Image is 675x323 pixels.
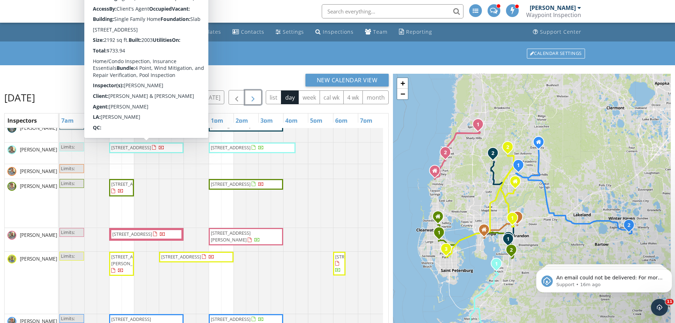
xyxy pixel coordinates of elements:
button: cal wk [320,90,344,104]
a: 10am [134,115,153,126]
div: 10142 Bryan Rd, Tampa, FL 33610 [512,218,517,222]
a: Reporting [396,26,435,39]
div: 3926 Palazzo Pl, Winter Haven, FL 33884 [629,225,633,229]
i: 2 [491,151,494,156]
img: The Best Home Inspection Software - Spectora [90,4,105,19]
span: [STREET_ADDRESS] [335,254,375,260]
span: [STREET_ADDRESS][PERSON_NAME] [111,254,151,267]
span: [PERSON_NAME] [18,124,58,132]
a: 9am [109,115,125,126]
button: Next day [245,90,261,105]
div: 2506 W Stroud Ave APT# 107, Tampa FL 33619 [484,229,488,234]
iframe: Intercom notifications message [533,254,675,304]
span: [STREET_ADDRESS] [211,316,251,322]
a: Contacts [230,26,267,39]
a: 8am [85,115,101,126]
button: month [362,90,389,104]
div: 11185 Flourish Dr., Land O' Lakes, FL 34637 [493,153,497,157]
span: SPECTORA [110,4,168,18]
span: Limits: [61,122,75,128]
div: 11758 Firespike St, Riverview, FL 33578 [511,250,516,254]
span: [STREET_ADDRESS] [161,254,201,260]
div: Support Center [540,28,581,35]
div: 13390 Willingham Loop, Dade City Fl 33525 [539,142,543,146]
span: Limits: [61,180,75,186]
a: 5pm [308,115,324,126]
img: donnie_2.jpeg [7,231,16,240]
a: Calendar [140,26,177,39]
a: 6pm [333,115,349,126]
img: jim_parsons_1.jpeg [7,167,16,176]
img: ross_1.jpeg [7,145,16,154]
button: day [281,90,299,104]
div: 3358 Rock Valley Dr, Holiday Fl 34691 [435,171,439,175]
a: Settings [273,26,307,39]
span: [STREET_ADDRESS] [112,231,152,237]
div: 19261 Stone Hedge Dr, Tampa Fl 33647 [515,181,519,185]
iframe: Intercom live chat [651,299,668,316]
button: 4 wk [343,90,363,104]
i: 2 [506,145,509,150]
div: Calendar Settings [527,49,585,59]
span: Limits: [61,253,75,259]
a: 1pm [209,115,225,126]
div: Reporting [406,28,432,35]
i: 1 [438,230,440,235]
span: [STREET_ADDRESS][PERSON_NAME] [211,230,251,243]
button: Previous day [229,90,245,105]
i: 2 [444,150,447,155]
div: Dashboard [102,28,131,35]
i: 3 [445,247,448,252]
div: 1932 Meadow Dr, Clearwater Fl 33763 [438,216,442,221]
div: [PERSON_NAME] [530,4,576,11]
span: Limits: [61,315,75,322]
a: Templates [183,26,224,39]
i: 1 [495,262,498,267]
a: 2pm [234,115,250,126]
div: Templates [193,28,221,35]
span: [STREET_ADDRESS] [111,181,151,187]
span: [PERSON_NAME] [18,255,58,262]
input: Search everything... [322,4,463,18]
button: [DATE] [198,90,224,104]
span: [PERSON_NAME] [18,168,58,175]
div: 15538 Darien Way, Clearwater, FL 33764 [439,232,443,236]
span: 11 [665,299,674,305]
div: Inspections [323,28,354,35]
img: aron_3.1.jpeg [7,255,16,263]
div: 6925 Alta Vista St , Port Richey, FL 34668 [445,152,450,156]
span: Limits: [61,229,75,235]
i: 1 [477,122,479,127]
a: Dashboard [91,26,134,39]
div: 5691 Maydale Ave , Wesley Chapel, FL 33545 [518,165,523,169]
span: [STREET_ADDRESS] [211,123,251,129]
div: Team [373,28,388,35]
span: [PERSON_NAME] [18,232,58,239]
a: 11am [159,115,178,126]
a: 7pm [358,115,374,126]
div: 902 Bunker View Dr, Apollo Beach, FL 33572 [496,263,501,268]
h2: [DATE] [4,90,35,105]
i: 2 [510,248,513,253]
span: Limits: [61,165,75,172]
div: 11618 Brae Wy, Dade City, FL 33525 [508,147,512,151]
div: Contacts [241,28,264,35]
div: 11912 Lavender Loop, Spring Hill, FL 34609 [478,124,482,128]
button: list [266,90,282,104]
a: 3pm [259,115,275,126]
a: Zoom out [397,89,408,99]
span: [STREET_ADDRESS] [111,123,151,129]
i: 1 [511,216,514,221]
a: 12pm [184,115,203,126]
div: 11505 Canterbury Dr, Seffner, FL 33584 [517,217,522,221]
div: 6723 Eagle Feather Dr, Riverview, FL 33578 [508,239,512,243]
a: SPECTORA [90,10,168,24]
a: Calendar Settings [526,48,586,59]
a: Team [362,26,390,39]
h1: Calendar [90,47,586,60]
div: Settings [283,28,304,35]
i: 1 [507,237,510,242]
